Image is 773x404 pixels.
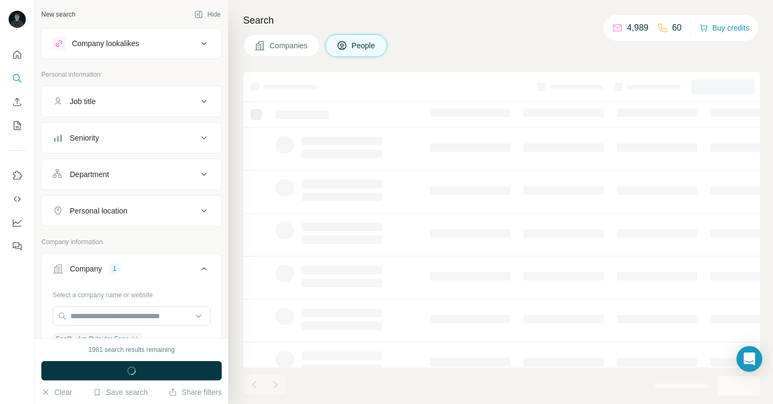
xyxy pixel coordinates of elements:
button: Enrich CSV [9,92,26,112]
button: Hide [187,6,228,23]
span: FanQ - Am Puls der Fans [56,334,128,344]
div: Company lookalikes [72,38,139,49]
span: Companies [269,40,309,51]
button: Seniority [42,125,221,151]
button: Clear [41,387,72,398]
button: Department [42,161,221,187]
button: Use Surfe on LinkedIn [9,166,26,185]
div: Job title [70,96,96,107]
h4: Search [243,13,760,28]
button: Job title [42,89,221,114]
span: People [352,40,376,51]
p: 60 [672,21,682,34]
img: Avatar [9,11,26,28]
button: Buy credits [699,20,749,35]
div: Company [70,263,102,274]
div: Seniority [70,133,99,143]
div: New search [41,10,75,19]
div: Personal location [70,205,127,216]
button: Search [9,69,26,88]
button: Share filters [169,387,222,398]
button: Company lookalikes [42,31,221,56]
div: Select a company name or website [53,286,210,300]
div: Department [70,169,109,180]
div: 1981 search results remaining [89,345,175,355]
div: 1 [108,264,121,274]
button: Use Surfe API [9,189,26,209]
button: Quick start [9,45,26,64]
button: Dashboard [9,213,26,232]
button: My lists [9,116,26,135]
button: Company1 [42,256,221,286]
button: Save search [93,387,148,398]
div: Open Intercom Messenger [736,346,762,372]
p: Personal information [41,70,222,79]
p: Company information [41,237,222,247]
button: Personal location [42,198,221,224]
button: Feedback [9,237,26,256]
p: 4,989 [627,21,648,34]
